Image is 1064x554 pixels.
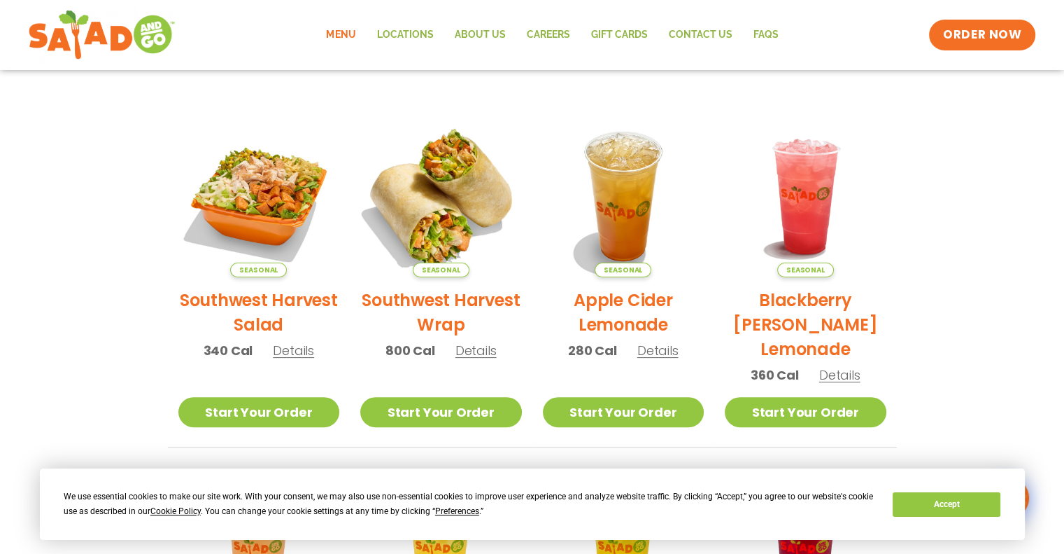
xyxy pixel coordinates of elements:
span: Details [819,366,860,384]
span: 800 Cal [385,341,435,360]
a: FAQs [742,19,788,51]
a: About Us [444,19,516,51]
span: Details [455,342,497,359]
a: Careers [516,19,580,51]
img: Product photo for Southwest Harvest Salad [178,116,340,277]
button: Accept [893,492,1000,517]
a: Start Your Order [543,397,704,427]
span: 280 Cal [568,341,617,360]
img: Product photo for Apple Cider Lemonade [543,116,704,277]
a: Start Your Order [360,397,522,427]
span: Details [637,342,679,359]
a: Start Your Order [178,397,340,427]
img: Product photo for Blackberry Bramble Lemonade [725,116,886,277]
h2: Southwest Harvest Salad [178,288,340,337]
a: GIFT CARDS [580,19,658,51]
span: Seasonal [230,263,287,277]
a: Locations [366,19,444,51]
a: ORDER NOW [929,20,1035,50]
h2: Blackberry [PERSON_NAME] Lemonade [725,288,886,361]
nav: Menu [315,19,788,51]
span: 360 Cal [751,366,799,385]
span: Seasonal [413,263,469,277]
span: Preferences [435,506,479,516]
img: new-SAG-logo-768×292 [28,7,176,63]
span: Cookie Policy [150,506,201,516]
span: Seasonal [777,263,834,277]
span: ORDER NOW [943,27,1021,43]
span: Details [273,342,314,359]
a: Start Your Order [725,397,886,427]
img: Product photo for Southwest Harvest Wrap [346,102,536,291]
a: Menu [315,19,366,51]
a: Contact Us [658,19,742,51]
h2: Southwest Harvest Wrap [360,288,522,337]
h2: Apple Cider Lemonade [543,288,704,337]
span: 340 Cal [204,341,253,360]
span: Seasonal [595,263,651,277]
div: Cookie Consent Prompt [40,469,1025,540]
div: We use essential cookies to make our site work. With your consent, we may also use non-essential ... [64,490,876,519]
